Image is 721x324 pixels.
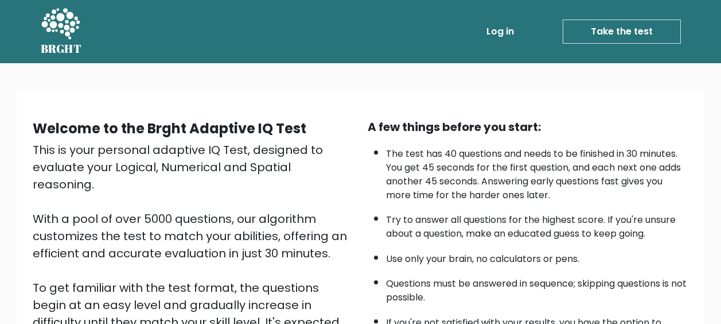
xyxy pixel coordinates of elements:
li: The test has 40 questions and needs to be finished in 30 minutes. You get 45 seconds for the firs... [386,141,689,202]
div: A few things before you start: [368,118,689,136]
li: Questions must be answered in sequence; skipping questions is not possible. [386,271,689,304]
a: Take the test [563,20,681,44]
a: Log in [482,20,519,43]
b: Welcome to the Brght Adaptive IQ Test [33,119,306,138]
li: Try to answer all questions for the highest score. If you're unsure about a question, make an edu... [386,207,689,241]
li: Use only your brain, no calculators or pens. [386,246,689,266]
a: BRGHT [41,5,82,59]
h5: BRGHT [41,42,82,56]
